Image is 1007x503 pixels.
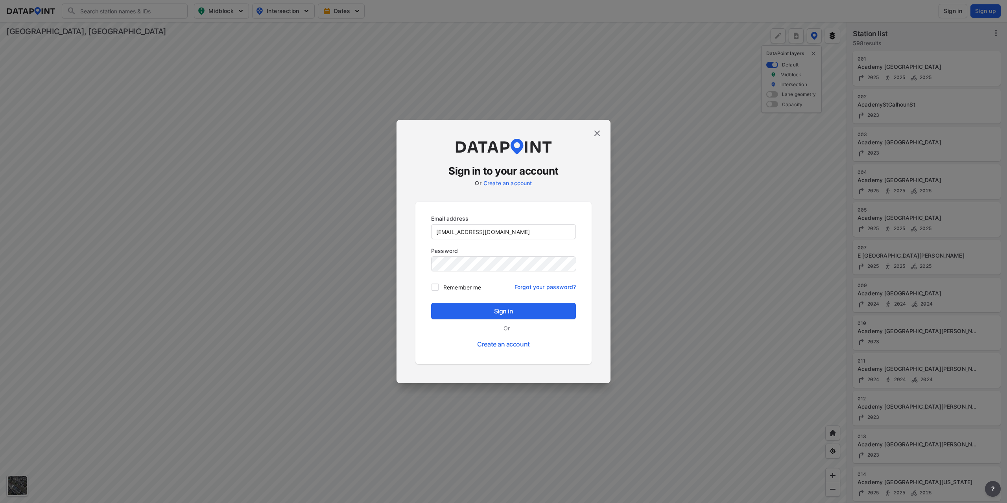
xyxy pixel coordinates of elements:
a: Create an account [477,340,529,348]
span: ? [990,484,996,494]
p: Email address [431,214,576,223]
a: Forgot your password? [515,279,576,291]
img: dataPointLogo.9353c09d.svg [454,139,553,155]
label: Or [475,180,481,186]
span: Remember me [443,283,481,291]
input: you@example.com [432,225,575,239]
label: Or [499,324,515,332]
p: Password [431,247,576,255]
a: Create an account [483,180,532,186]
img: close.efbf2170.svg [592,129,602,138]
span: Sign in [437,306,570,316]
button: Sign in [431,303,576,319]
h3: Sign in to your account [415,164,592,178]
button: more [985,481,1001,497]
